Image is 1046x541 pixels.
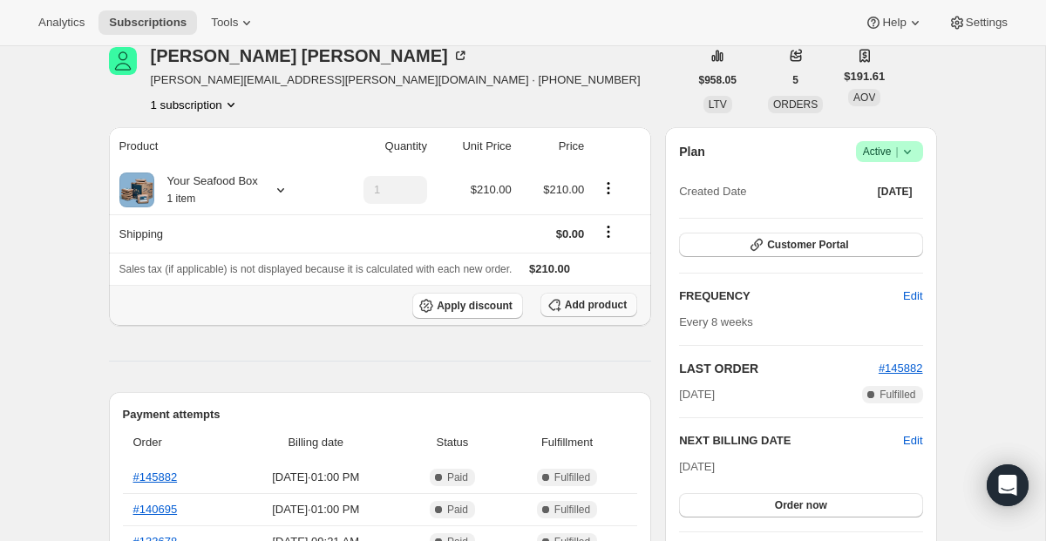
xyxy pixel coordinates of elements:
button: Order now [679,493,922,517]
span: Geraldine Ahrens [109,47,137,75]
span: Sales tax (if applicable) is not displayed because it is calculated with each new order. [119,263,513,275]
span: Order now [775,498,827,512]
span: $0.00 [556,227,585,240]
span: Apply discount [437,299,513,313]
h2: FREQUENCY [679,287,903,305]
button: Tools [200,10,266,35]
span: [DATE] · 01:00 PM [234,501,398,518]
span: [DATE] [679,460,715,473]
span: $210.00 [543,183,584,196]
span: $210.00 [471,183,512,196]
button: Product actions [594,179,622,198]
span: Edit [903,287,922,305]
button: Product actions [151,96,240,113]
span: LTV [709,98,727,111]
span: Billing date [234,434,398,451]
span: Help [882,16,906,30]
button: Edit [903,432,922,450]
th: Price [517,127,590,166]
span: Add product [565,298,627,312]
span: Paid [447,470,468,484]
button: Apply discount [412,293,523,319]
th: Unit Price [432,127,517,166]
span: Active [863,143,916,160]
span: Fulfillment [507,434,627,451]
span: Subscriptions [109,16,187,30]
button: Add product [540,293,637,317]
span: Fulfilled [554,503,590,517]
th: Quantity [328,127,432,166]
span: 5 [792,73,798,87]
span: ORDERS [773,98,818,111]
span: Every 8 weeks [679,315,753,328]
span: $191.61 [844,68,885,85]
h2: NEXT BILLING DATE [679,432,903,450]
button: #145882 [879,360,923,377]
button: Help [854,10,934,35]
span: | [895,145,898,159]
span: Status [408,434,497,451]
button: [DATE] [867,179,923,204]
img: product img [119,172,154,207]
button: Subscriptions [98,10,197,35]
th: Order [123,423,229,462]
a: #140695 [133,503,178,516]
th: Product [109,127,328,166]
span: [DATE] · 01:00 PM [234,469,398,486]
button: Edit [893,282,933,310]
span: $210.00 [529,262,570,275]
th: Shipping [109,214,328,253]
button: Customer Portal [679,233,922,257]
div: Your Seafood Box [154,172,258,207]
span: $958.05 [699,73,737,87]
h2: Payment attempts [123,406,638,423]
span: [DATE] [878,185,913,199]
span: Fulfilled [554,470,590,484]
span: Tools [211,16,238,30]
div: [PERSON_NAME] [PERSON_NAME] [151,47,469,64]
span: Settings [966,16,1008,30]
span: Fulfilled [880,388,915,402]
span: Analytics [38,16,85,30]
button: Analytics [28,10,95,35]
button: 5 [782,68,809,92]
a: #145882 [133,470,178,484]
button: Shipping actions [594,222,622,241]
h2: LAST ORDER [679,360,879,377]
button: Settings [938,10,1018,35]
div: Open Intercom Messenger [987,464,1029,506]
span: [DATE] [679,386,715,403]
a: #145882 [879,362,923,375]
h2: Plan [679,143,705,160]
span: [PERSON_NAME][EMAIL_ADDRESS][PERSON_NAME][DOMAIN_NAME] · [PHONE_NUMBER] [151,71,641,89]
small: 1 item [167,193,196,205]
span: Created Date [679,183,746,200]
span: AOV [853,91,875,104]
span: Customer Portal [767,238,848,252]
button: $958.05 [689,68,747,92]
span: Paid [447,503,468,517]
